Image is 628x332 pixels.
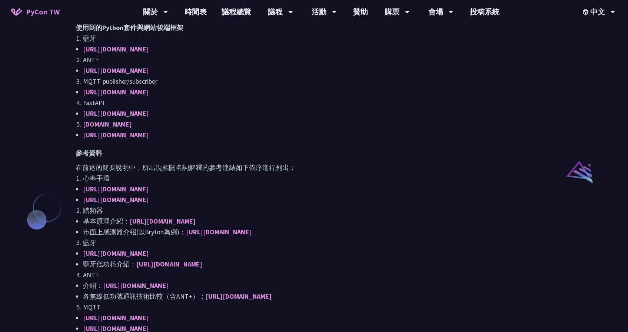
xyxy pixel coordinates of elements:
[83,45,149,53] a: [URL][DOMAIN_NAME]
[83,54,552,65] li: ANT+
[83,216,552,227] li: 基本原理介紹：
[26,6,60,17] span: PyCon TW
[83,249,149,258] a: [URL][DOMAIN_NAME]
[83,313,149,322] a: [URL][DOMAIN_NAME]
[11,8,22,16] img: Home icon of PyCon TW 2025
[83,302,552,312] li: MQTT
[83,120,132,128] a: [DOMAIN_NAME]
[83,195,149,204] a: [URL][DOMAIN_NAME]
[83,291,552,302] li: 各無線低功號通訊技術比較（含ANT+）：
[103,281,169,290] a: [URL][DOMAIN_NAME]
[83,97,552,108] li: FastAPI
[83,173,552,184] li: 心率手環
[83,66,149,75] a: [URL][DOMAIN_NAME]
[206,292,272,301] a: [URL][DOMAIN_NAME]
[130,217,196,225] a: [URL][DOMAIN_NAME]
[4,3,67,21] a: PyCon TW
[83,109,149,118] a: [URL][DOMAIN_NAME]
[83,33,552,44] li: 藍牙
[83,259,552,269] li: 藍牙低功耗介紹：
[83,205,552,216] li: 踏頻器
[83,185,149,193] a: [URL][DOMAIN_NAME]
[186,228,252,236] a: [URL][DOMAIN_NAME]
[83,280,552,291] li: 介紹：
[136,260,202,268] a: [URL][DOMAIN_NAME]
[83,88,149,96] a: [URL][DOMAIN_NAME]
[83,131,149,139] a: [URL][DOMAIN_NAME]
[83,227,552,237] li: 市面上感測器介紹(以Bryton為例)：
[583,9,590,15] img: Locale Icon
[76,148,552,158] h2: 參考資料
[83,269,552,280] li: ANT+
[83,237,552,248] li: 藍牙
[76,22,552,33] h2: 使用到的Python套件與網站後端框架
[76,162,552,173] p: 在前述的簡要說明中，所出現相關名詞解釋的參考連結如下依序進行列出：
[83,76,552,87] li: MQTT publisher/subscriber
